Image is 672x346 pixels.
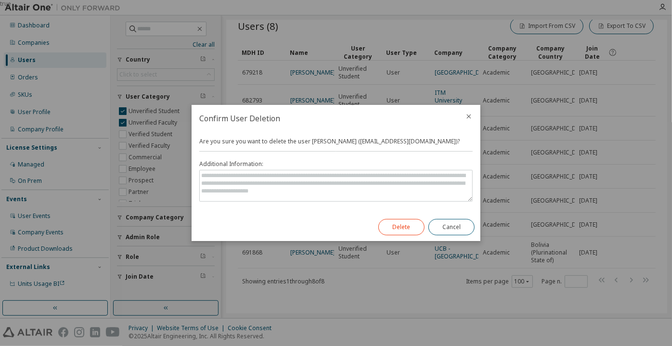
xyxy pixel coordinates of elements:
button: Delete [378,219,425,235]
div: Are you sure you want to delete the user [PERSON_NAME] ([EMAIL_ADDRESS][DOMAIN_NAME])? [199,138,473,202]
label: Additional Information: [199,160,473,168]
button: close [465,113,473,120]
button: Cancel [428,219,475,235]
h2: Confirm User Deletion [192,105,457,132]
